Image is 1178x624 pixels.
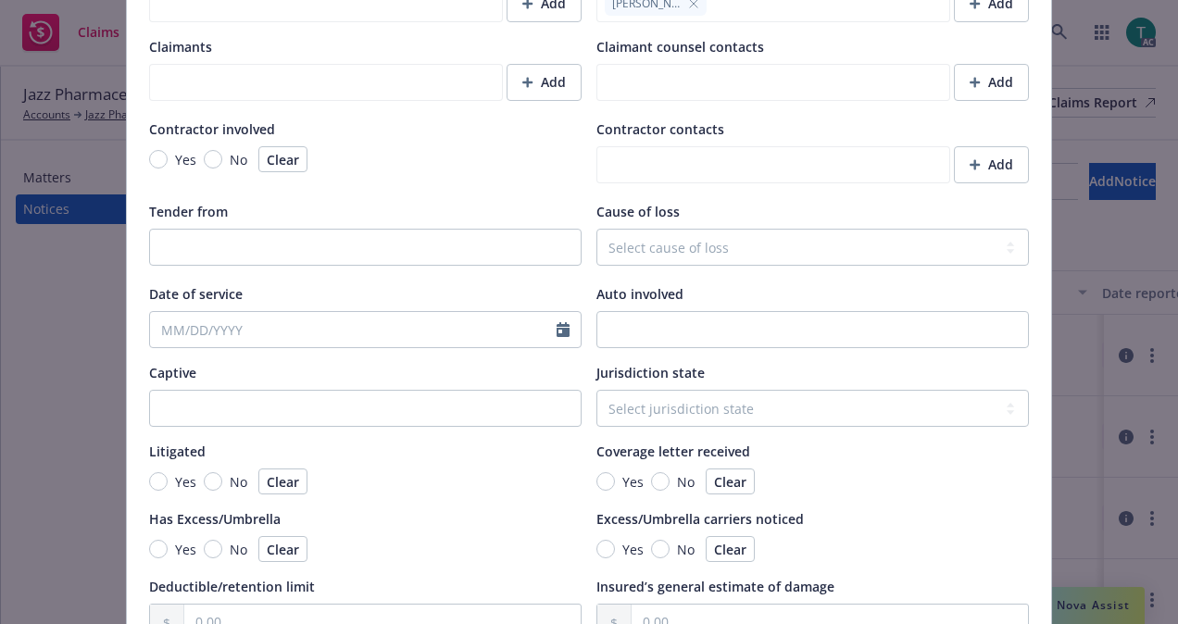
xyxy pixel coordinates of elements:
[230,472,247,492] span: No
[149,443,206,460] span: Litigated
[596,285,683,303] span: Auto involved
[149,120,275,138] span: Contractor involved
[149,285,243,303] span: Date of service
[267,473,299,491] span: Clear
[175,472,196,492] span: Yes
[149,510,281,528] span: Has Excess/Umbrella
[258,468,307,494] button: Clear
[149,150,168,168] input: Yes
[522,65,566,100] div: Add
[706,536,755,562] button: Clear
[706,468,755,494] button: Clear
[970,147,1013,182] div: Add
[230,540,247,559] span: No
[149,364,196,381] span: Captive
[557,322,570,337] svg: Calendar
[230,150,247,169] span: No
[596,540,615,558] input: Yes
[677,472,695,492] span: No
[204,150,222,168] input: No
[204,540,222,558] input: No
[596,203,680,220] span: Cause of loss
[149,540,168,558] input: Yes
[204,472,222,491] input: No
[149,472,168,491] input: Yes
[714,473,746,491] span: Clear
[651,472,670,491] input: No
[596,510,804,528] span: Excess/Umbrella carriers noticed
[267,541,299,558] span: Clear
[596,578,834,595] span: Insured’s general estimate of damage
[149,38,212,56] span: Claimants
[622,540,644,559] span: Yes
[651,540,670,558] input: No
[149,203,228,220] span: Tender from
[507,64,582,101] button: Add
[258,146,307,172] button: Clear
[596,120,724,138] span: Contractor contacts
[258,536,307,562] button: Clear
[954,146,1029,183] button: Add
[622,472,644,492] span: Yes
[596,38,764,56] span: Claimant counsel contacts
[596,443,750,460] span: Coverage letter received
[150,312,557,347] input: MM/DD/YYYY
[175,150,196,169] span: Yes
[267,151,299,168] span: Clear
[677,540,695,559] span: No
[596,472,615,491] input: Yes
[149,578,315,595] span: Deductible/retention limit
[175,540,196,559] span: Yes
[954,64,1029,101] button: Add
[970,65,1013,100] div: Add
[714,541,746,558] span: Clear
[596,364,705,381] span: Jurisdiction state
